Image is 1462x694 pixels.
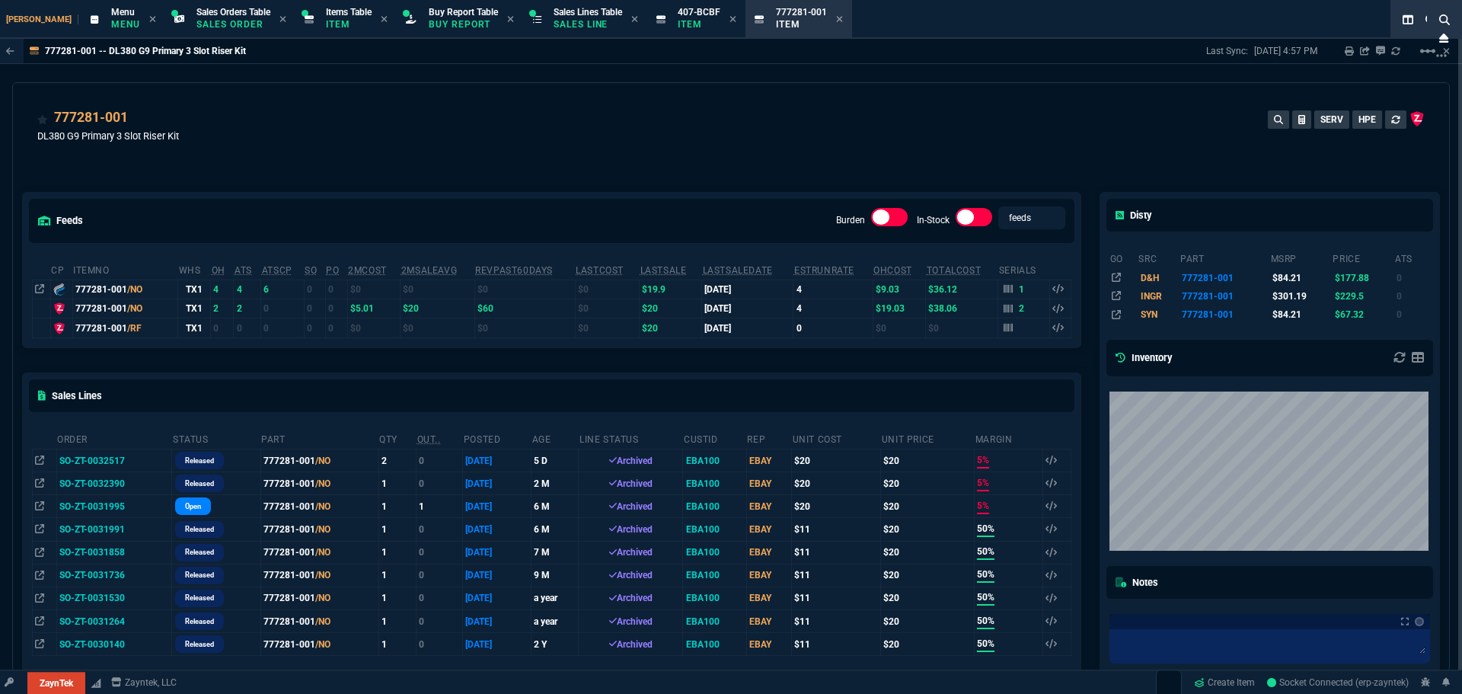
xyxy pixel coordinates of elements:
td: SO-ZT-0030140 [56,633,172,656]
div: Archived [582,500,681,513]
a: D12nUvhuJCzCyr7LAANX [1267,676,1409,689]
td: EBA100 [683,564,747,587]
th: WHS [178,258,211,280]
td: a year [531,610,579,633]
td: $67.32 [1332,305,1394,324]
td: $0 [575,299,639,318]
td: $20 [881,541,975,564]
p: 1 [1019,283,1025,296]
abbr: The last SO Inv price. No time limit. (ignore zeros) [640,265,687,276]
span: Sales Orders Table [196,7,270,18]
span: 50% [977,637,994,652]
td: [DATE] [463,495,531,518]
abbr: Avg Cost of Inventory on-hand [873,265,912,276]
td: SO-ZT-0032517 [56,449,172,472]
td: 2 [211,299,234,318]
td: SO-ZT-0031858 [56,541,172,564]
div: $11 [794,638,878,651]
td: 7 M [531,541,579,564]
p: 777281-001 -- DL380 G9 Primary 3 Slot Riser Kit [45,45,246,57]
a: 777281-001 [54,107,128,127]
abbr: Total units on open Purchase Orders [326,265,339,276]
p: Released [185,478,214,490]
span: 50% [977,568,994,583]
th: Margin [975,427,1043,449]
th: Serials [998,258,1050,280]
td: $0 [474,318,575,337]
label: In-Stock [917,215,950,225]
span: 5% [977,476,989,491]
div: Archived [582,568,681,582]
td: 2 M [531,472,579,495]
td: 9 M [531,564,579,587]
td: $0 [575,318,639,337]
abbr: Total units in inventory. [212,265,225,276]
abbr: Avg cost of all PO invoices for 2 months [348,265,387,276]
div: Burden [871,208,908,232]
p: Sales Order [196,18,270,30]
td: 0 [261,318,305,337]
abbr: Total Cost of Units on Hand [927,265,981,276]
div: 777281-001 [75,302,175,315]
td: [DATE] [702,318,793,337]
p: 2 [1019,302,1025,315]
p: Released [185,523,214,536]
td: 2 Y [531,633,579,656]
span: /NO [315,593,330,603]
tr: HP DL380 G9 RISER CARD 1YR IMS WARRANTY STANDARD [1109,287,1431,305]
td: $9.03 [873,280,926,299]
td: 777281-001 [1179,268,1269,286]
td: 1 [417,495,463,518]
td: 0 [1394,305,1430,324]
td: 0 [325,318,347,337]
td: SO-ZT-0032390 [56,472,172,495]
button: HPE [1352,110,1382,129]
div: Archived [582,615,681,628]
div: Archived [582,545,681,559]
td: 777281-001 [260,633,378,656]
td: 777281-001 [260,610,378,633]
nx-icon: Back to Table [6,46,14,56]
td: $38.06 [926,299,998,318]
td: 0 [417,564,463,587]
p: Released [185,616,214,628]
td: $36.12 [926,280,998,299]
td: [DATE] [463,472,531,495]
td: 0 [417,472,463,495]
nx-icon: Close Tab [381,14,388,26]
span: 50% [977,522,994,537]
p: Item [776,18,827,30]
td: 2 [378,449,416,472]
div: $20 [794,500,878,513]
td: 0 [1394,287,1430,305]
td: 0 [417,449,463,472]
h5: Sales Lines [38,389,102,403]
th: Status [172,427,260,449]
td: $20 [881,587,975,609]
td: a year [531,587,579,609]
span: Menu [111,7,135,18]
td: $0 [401,318,474,337]
td: $177.88 [1332,268,1394,286]
span: Items Table [326,7,372,18]
p: Menu [111,18,140,30]
abbr: Outstanding (To Ship) [417,434,441,445]
td: 0 [417,610,463,633]
span: /NO [315,547,330,558]
td: $20 [640,318,702,337]
td: EBAY [746,610,791,633]
nx-icon: Open In Opposite Panel [35,570,44,580]
td: 1 [378,610,416,633]
td: [DATE] [463,518,531,541]
span: /NO [127,284,142,295]
td: $20 [881,564,975,587]
td: 0 [304,318,325,337]
span: /NO [127,303,142,314]
td: 4 [793,299,873,318]
th: msrp [1270,247,1333,268]
td: EBAY [746,564,791,587]
th: Posted [463,427,531,449]
td: $20 [881,472,975,495]
td: SO-ZT-0031530 [56,587,172,609]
